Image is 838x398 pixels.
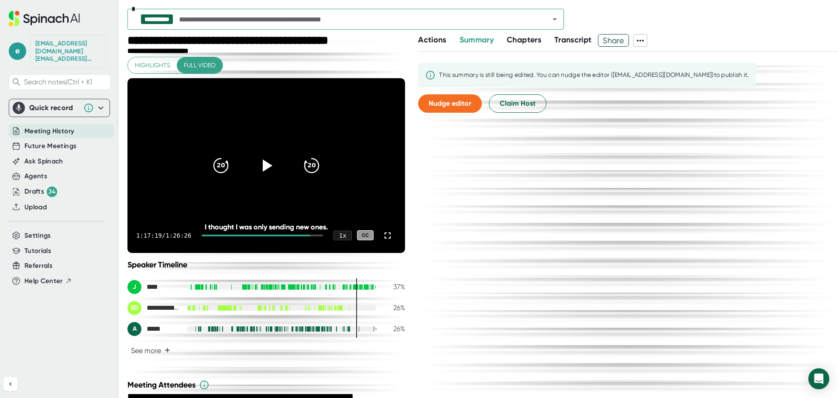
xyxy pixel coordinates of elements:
[429,99,471,107] span: Nudge editor
[35,40,101,63] div: edotson@starrez.com edotson@starrez.com
[24,276,63,286] span: Help Center
[24,126,74,136] button: Meeting History
[507,34,541,46] button: Chapters
[460,35,494,45] span: Summary
[127,280,180,294] div: Josh
[13,99,106,117] div: Quick record
[155,223,378,231] div: I thought I was only sending new ones.
[24,141,76,151] button: Future Meetings
[418,94,482,113] button: Nudge editor
[383,325,405,333] div: 26 %
[127,343,174,358] button: See more+
[439,71,749,79] div: This summary is still being edited. You can nudge the editor ([EMAIL_ADDRESS][DOMAIN_NAME]) to pu...
[24,187,57,197] div: Drafts
[3,377,17,391] button: Collapse sidebar
[598,34,629,47] button: Share
[598,33,628,48] span: Share
[24,187,57,197] button: Drafts 34
[24,202,47,212] button: Upload
[9,42,26,60] span: e
[127,260,405,270] div: Speaker Timeline
[47,187,57,197] div: 34
[127,322,180,336] div: Allen
[128,57,177,73] button: Highlights
[177,57,223,73] button: Full video
[136,232,191,239] div: 1:17:19 / 1:26:26
[24,78,108,86] span: Search notes (Ctrl + K)
[333,231,352,240] div: 1 x
[165,347,170,354] span: +
[135,60,170,71] span: Highlights
[127,301,180,315] div: Elijah Dotson
[127,301,141,315] div: ED
[29,104,79,112] div: Quick record
[554,34,592,46] button: Transcript
[24,156,63,166] button: Ask Spinach
[418,35,446,45] span: Actions
[808,368,829,389] div: Open Intercom Messenger
[489,94,546,113] button: Claim Host
[127,380,407,390] div: Meeting Attendees
[418,34,446,46] button: Actions
[500,98,536,109] span: Claim Host
[549,13,561,25] button: Open
[184,60,216,71] span: Full video
[383,304,405,312] div: 26 %
[383,283,405,291] div: 37 %
[24,231,51,241] button: Settings
[127,280,141,294] div: J
[24,246,51,256] button: Tutorials
[24,171,47,181] button: Agents
[24,261,52,271] button: Referrals
[554,35,592,45] span: Transcript
[357,230,374,240] div: CC
[460,34,494,46] button: Summary
[127,322,141,336] div: A
[24,276,72,286] button: Help Center
[507,35,541,45] span: Chapters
